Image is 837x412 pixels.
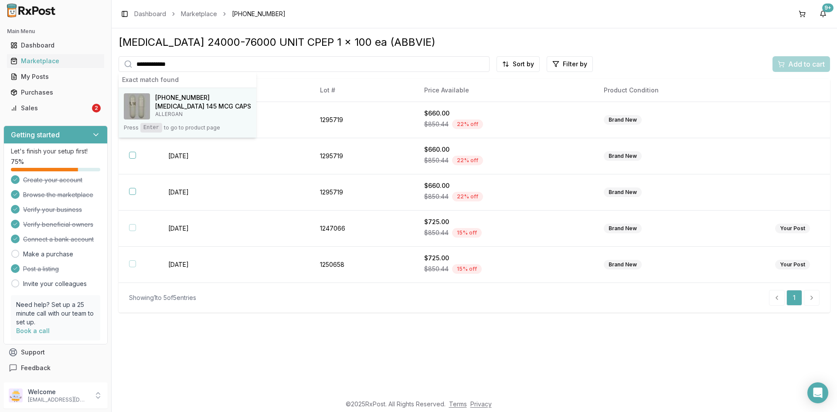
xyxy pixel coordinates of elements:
span: [PHONE_NUMBER] [232,10,286,18]
button: Feedback [3,360,108,376]
a: Book a call [16,327,50,334]
p: ALLERGAN [155,111,251,118]
div: Marketplace [10,57,101,65]
span: Create your account [23,176,82,184]
button: 9+ [816,7,830,21]
span: Browse the marketplace [23,191,93,199]
div: My Posts [10,72,101,81]
span: 75 % [11,157,24,166]
a: Marketplace [7,53,104,69]
div: Brand New [604,260,642,269]
button: Dashboard [3,38,108,52]
td: [DATE] [158,247,309,283]
td: [DATE] [158,211,309,247]
div: 15 % off [452,264,482,274]
button: Marketplace [3,54,108,68]
div: $725.00 [424,254,583,262]
td: 1247066 [310,211,414,247]
button: Filter by [547,56,593,72]
span: Verify your business [23,205,82,214]
a: My Posts [7,69,104,85]
span: Post a listing [23,265,59,273]
img: User avatar [9,388,23,402]
div: 22 % off [452,156,483,165]
p: Let's finish your setup first! [11,147,100,156]
div: Your Post [775,224,810,233]
div: 22 % off [452,192,483,201]
button: Linzess 145 MCG CAPS[PHONE_NUMBER][MEDICAL_DATA] 145 MCG CAPSALLERGANPressEnterto go to product page [119,88,256,138]
button: Support [3,344,108,360]
h3: Getting started [11,129,60,140]
span: $850.44 [424,265,449,273]
div: Brand New [604,151,642,161]
a: Sales2 [7,100,104,116]
div: Brand New [604,224,642,233]
div: Brand New [604,115,642,125]
div: Dashboard [10,41,101,50]
a: Invite your colleagues [23,279,87,288]
div: Exact match found [119,72,256,88]
p: [EMAIL_ADDRESS][DOMAIN_NAME] [28,396,88,403]
div: Brand New [604,187,642,197]
div: Open Intercom Messenger [807,382,828,403]
span: $850.44 [424,156,449,165]
div: Your Post [775,260,810,269]
nav: pagination [769,290,820,306]
a: Make a purchase [23,250,73,259]
kbd: Enter [140,123,162,133]
button: Purchases [3,85,108,99]
span: Press [124,124,139,131]
span: [PHONE_NUMBER] [155,93,210,102]
span: to go to product page [164,124,220,131]
div: [MEDICAL_DATA] 24000-76000 UNIT CPEP 1 x 100 ea (ABBVIE) [119,35,830,49]
td: [DATE] [158,138,309,174]
span: $850.44 [424,120,449,129]
div: 15 % off [452,228,482,238]
p: Need help? Set up a 25 minute call with our team to set up. [16,300,95,327]
a: Terms [449,400,467,408]
div: Showing 1 to 5 of 5 entries [129,293,196,302]
td: 1295719 [310,102,414,138]
div: $660.00 [424,181,583,190]
nav: breadcrumb [134,10,286,18]
a: Dashboard [134,10,166,18]
span: Filter by [563,60,587,68]
button: Sales2 [3,101,108,115]
th: Lot # [310,79,414,102]
a: Marketplace [181,10,217,18]
td: 1295719 [310,138,414,174]
a: 1 [786,290,802,306]
div: 2 [92,104,101,112]
img: RxPost Logo [3,3,59,17]
td: [DATE] [158,174,309,211]
td: 1295719 [310,174,414,211]
span: Verify beneficial owners [23,220,93,229]
p: Welcome [28,388,88,396]
div: Sales [10,104,90,112]
th: Product Condition [593,79,765,102]
a: Privacy [470,400,492,408]
div: $660.00 [424,109,583,118]
img: Linzess 145 MCG CAPS [124,93,150,119]
th: Price Available [414,79,594,102]
div: 22 % off [452,119,483,129]
h4: [MEDICAL_DATA] 145 MCG CAPS [155,102,251,111]
span: Feedback [21,364,51,372]
a: Purchases [7,85,104,100]
div: $725.00 [424,218,583,226]
div: 9+ [822,3,834,12]
button: Sort by [497,56,540,72]
td: 1250658 [310,247,414,283]
span: $850.44 [424,228,449,237]
span: Sort by [513,60,534,68]
span: $850.44 [424,192,449,201]
a: Dashboard [7,37,104,53]
div: $660.00 [424,145,583,154]
button: My Posts [3,70,108,84]
span: Connect a bank account [23,235,94,244]
div: Purchases [10,88,101,97]
h2: Main Menu [7,28,104,35]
